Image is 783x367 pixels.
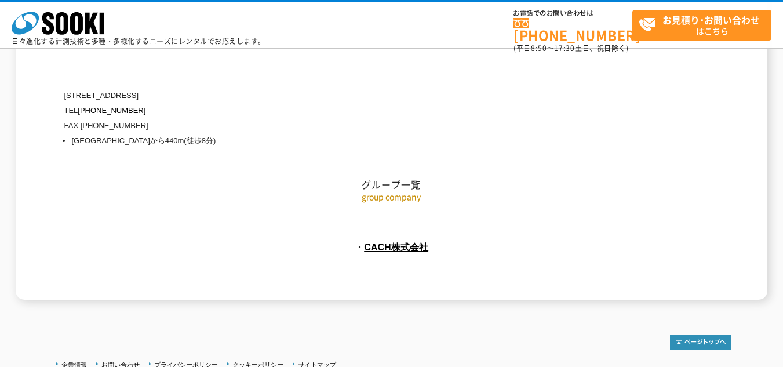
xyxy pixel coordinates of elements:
p: FAX [PHONE_NUMBER] [64,118,620,133]
span: 8:50 [531,43,547,53]
p: [STREET_ADDRESS] [64,88,620,103]
li: [GEOGRAPHIC_DATA]から440m(徒歩8分) [71,133,620,148]
a: [PHONE_NUMBER] [78,106,145,115]
p: 日々進化する計測技術と多種・多様化するニーズにレンタルでお応えします。 [12,38,265,45]
span: 17:30 [554,43,575,53]
a: CACH株式会社 [364,242,428,252]
p: TEL [64,103,620,118]
h2: グループ一覧 [52,63,730,191]
a: お見積り･お問い合わせはこちら [632,10,771,41]
span: はこちら [639,10,771,39]
img: トップページへ [670,335,731,350]
span: (平日 ～ 土日、祝日除く) [513,43,628,53]
a: [PHONE_NUMBER] [513,18,632,42]
span: お電話でのお問い合わせは [513,10,632,17]
p: group company [52,191,730,203]
strong: お見積り･お問い合わせ [662,13,760,27]
p: ・ [52,238,730,256]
